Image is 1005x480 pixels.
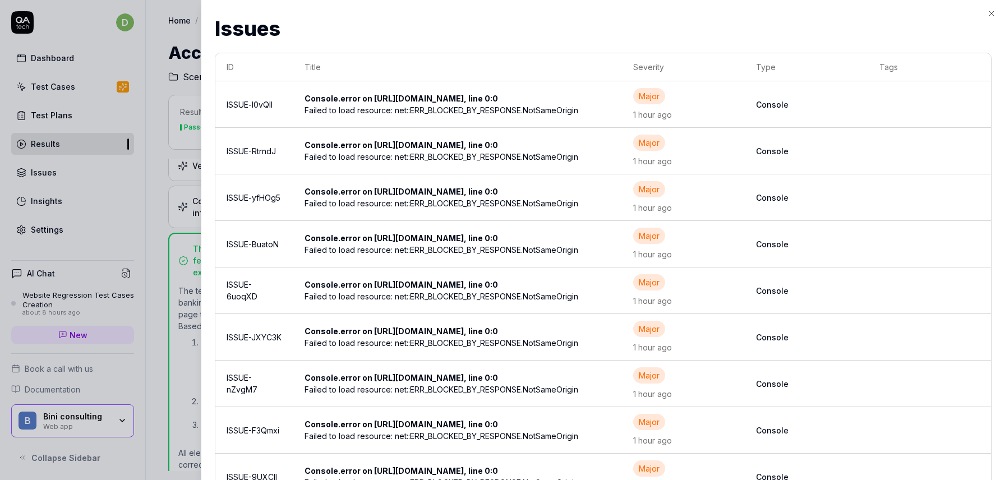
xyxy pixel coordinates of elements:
[305,104,610,116] div: Failed to load resource: net::ERR_BLOCKED_BY_RESPONSE.NotSameOrigin
[305,151,610,163] div: Failed to load resource: net::ERR_BLOCKED_BY_RESPONSE.NotSameOrigin
[305,337,610,349] div: Failed to load resource: net::ERR_BLOCKED_BY_RESPONSE.NotSameOrigin
[633,228,665,244] div: Major
[305,465,507,477] div: Console.error on [URL][DOMAIN_NAME], line 0:0
[305,244,610,256] div: Failed to load resource: net::ERR_BLOCKED_BY_RESPONSE.NotSameOrigin
[756,192,856,204] b: Console
[756,378,856,390] b: Console
[756,331,856,343] b: Console
[633,436,672,445] time: 1 hour ago
[756,285,856,297] b: Console
[305,384,610,395] div: Failed to load resource: net::ERR_BLOCKED_BY_RESPONSE.NotSameOrigin
[633,343,672,352] time: 1 hour ago
[633,135,665,151] div: Major
[633,203,672,213] time: 1 hour ago
[633,250,672,259] time: 1 hour ago
[633,274,665,290] div: Major
[215,13,992,44] h2: Issues
[756,424,856,436] b: Console
[227,193,280,202] a: ISSUE-yfHOg5
[227,333,282,342] a: ISSUE-JXYC3K
[756,99,856,110] b: Console
[305,418,507,430] div: Console.error on [URL][DOMAIN_NAME], line 0:0
[633,88,665,104] div: Major
[293,53,621,81] th: Title
[227,373,257,394] a: ISSUE-nZvgM7
[227,280,257,301] a: ISSUE-6uoqXD
[227,239,279,249] a: ISSUE-BuatoN
[868,53,991,81] th: Tags
[633,389,672,399] time: 1 hour ago
[622,53,745,81] th: Severity
[227,426,279,435] a: ISSUE-F3Qmxi
[215,53,293,81] th: ID
[756,145,856,157] b: Console
[305,290,610,302] div: Failed to load resource: net::ERR_BLOCKED_BY_RESPONSE.NotSameOrigin
[305,325,507,337] div: Console.error on [URL][DOMAIN_NAME], line 0:0
[633,181,665,197] div: Major
[305,279,507,290] div: Console.error on [URL][DOMAIN_NAME], line 0:0
[305,93,507,104] div: Console.error on [URL][DOMAIN_NAME], line 0:0
[633,321,665,337] div: Major
[633,460,665,477] div: Major
[227,100,273,109] a: ISSUE-l0vQIl
[227,146,276,156] a: ISSUE-RtrndJ
[633,110,672,119] time: 1 hour ago
[633,156,672,166] time: 1 hour ago
[305,139,507,151] div: Console.error on [URL][DOMAIN_NAME], line 0:0
[633,296,672,306] time: 1 hour ago
[633,367,665,384] div: Major
[756,238,856,250] b: Console
[305,186,507,197] div: Console.error on [URL][DOMAIN_NAME], line 0:0
[305,372,507,384] div: Console.error on [URL][DOMAIN_NAME], line 0:0
[305,232,507,244] div: Console.error on [URL][DOMAIN_NAME], line 0:0
[305,430,610,442] div: Failed to load resource: net::ERR_BLOCKED_BY_RESPONSE.NotSameOrigin
[745,53,868,81] th: Type
[633,414,665,430] div: Major
[305,197,610,209] div: Failed to load resource: net::ERR_BLOCKED_BY_RESPONSE.NotSameOrigin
